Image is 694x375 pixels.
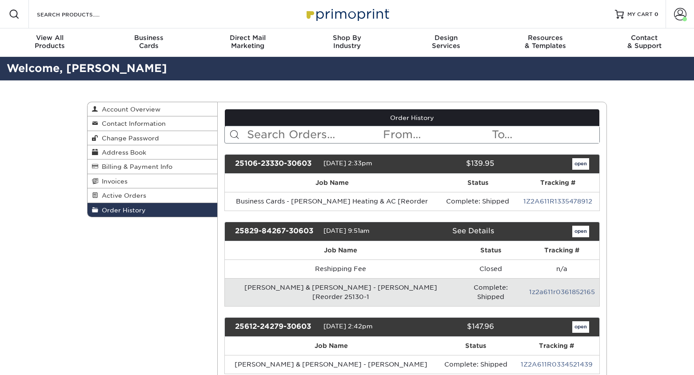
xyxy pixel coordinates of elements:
[228,158,323,170] div: 25106-23330-30603
[198,28,297,57] a: Direct MailMarketing
[595,34,694,50] div: & Support
[439,192,516,211] td: Complete: Shipped
[88,188,217,203] a: Active Orders
[397,34,496,42] span: Design
[457,259,525,278] td: Closed
[225,278,457,306] td: [PERSON_NAME] & [PERSON_NAME] - [PERSON_NAME] [Reorder 25130-1
[99,28,198,57] a: BusinessCards
[514,337,599,355] th: Tracking #
[228,321,323,333] div: 25612-24279-30603
[405,158,500,170] div: $139.95
[572,226,589,237] a: open
[228,226,323,237] div: 25829-84267-30603
[88,174,217,188] a: Invoices
[382,126,491,143] input: From...
[98,163,172,170] span: Billing & Payment Info
[198,34,297,42] span: Direct Mail
[88,102,217,116] a: Account Overview
[88,203,217,217] a: Order History
[627,11,653,18] span: MY CART
[303,4,391,24] img: Primoprint
[225,192,439,211] td: Business Cards - [PERSON_NAME] Heating & AC [Reorder
[452,227,494,235] a: See Details
[98,106,160,113] span: Account Overview
[198,34,297,50] div: Marketing
[297,34,396,42] span: Shop By
[88,160,217,174] a: Billing & Payment Info
[246,126,383,143] input: Search Orders...
[516,174,599,192] th: Tracking #
[225,174,439,192] th: Job Name
[88,145,217,160] a: Address Book
[36,9,123,20] input: SEARCH PRODUCTS.....
[438,355,514,374] td: Complete: Shipped
[523,198,592,205] a: 1Z2A611R1335478912
[491,126,599,143] input: To...
[98,207,146,214] span: Order History
[98,135,159,142] span: Change Password
[521,361,593,368] a: 1Z2A611R0334521439
[225,259,457,278] td: Reshipping Fee
[99,34,198,50] div: Cards
[595,34,694,42] span: Contact
[225,241,457,259] th: Job Name
[225,109,600,126] a: Order History
[99,34,198,42] span: Business
[98,192,146,199] span: Active Orders
[88,116,217,131] a: Contact Information
[654,11,658,17] span: 0
[595,28,694,57] a: Contact& Support
[323,227,370,234] span: [DATE] 9:51am
[496,34,595,42] span: Resources
[529,288,595,295] a: 1z2a611r0361852165
[397,34,496,50] div: Services
[297,28,396,57] a: Shop ByIndustry
[397,28,496,57] a: DesignServices
[225,355,438,374] td: [PERSON_NAME] & [PERSON_NAME] - [PERSON_NAME]
[225,337,438,355] th: Job Name
[572,158,589,170] a: open
[457,278,525,306] td: Complete: Shipped
[405,321,500,333] div: $147.96
[525,241,599,259] th: Tracking #
[525,259,599,278] td: n/a
[438,337,514,355] th: Status
[572,321,589,333] a: open
[88,131,217,145] a: Change Password
[439,174,516,192] th: Status
[457,241,525,259] th: Status
[323,160,372,167] span: [DATE] 2:33pm
[496,28,595,57] a: Resources& Templates
[496,34,595,50] div: & Templates
[323,323,373,330] span: [DATE] 2:42pm
[98,149,146,156] span: Address Book
[297,34,396,50] div: Industry
[98,178,128,185] span: Invoices
[98,120,166,127] span: Contact Information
